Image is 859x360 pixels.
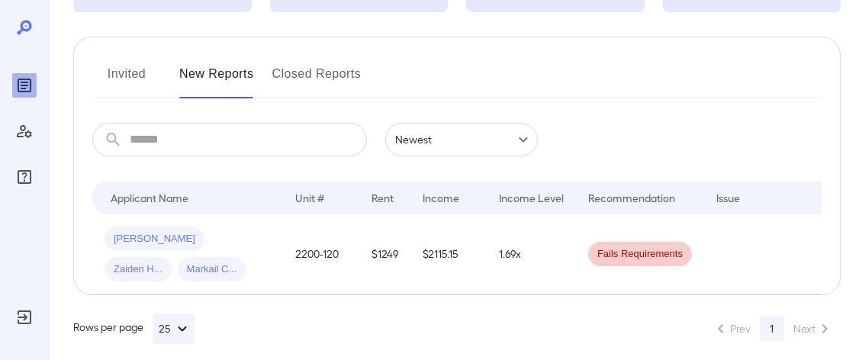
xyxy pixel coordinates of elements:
div: Reports [12,73,37,98]
span: Fails Requirements [588,247,692,262]
button: New Reports [179,62,254,98]
td: 1.69x [487,214,576,294]
div: Manage Users [12,119,37,143]
div: Issue [716,188,741,207]
div: Recommendation [588,188,675,207]
span: Zaiden H... [105,262,172,277]
div: Newest [385,123,538,156]
td: $2115.15 [410,214,487,294]
span: [PERSON_NAME] [105,232,204,246]
div: Log Out [12,305,37,329]
div: Income Level [499,188,564,207]
button: page 1 [760,317,784,341]
td: 2200-120 [283,214,359,294]
button: Closed Reports [272,62,362,98]
div: Income [423,188,459,207]
div: Unit # [295,188,324,207]
span: Markail C... [178,262,246,277]
div: FAQ [12,165,37,189]
div: Rent [372,188,396,207]
button: Invited [92,62,161,98]
div: Applicant Name [111,188,188,207]
button: 25 [153,313,195,344]
div: Rows per page [73,313,195,344]
nav: pagination navigation [705,317,841,341]
td: $1249 [359,214,410,294]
